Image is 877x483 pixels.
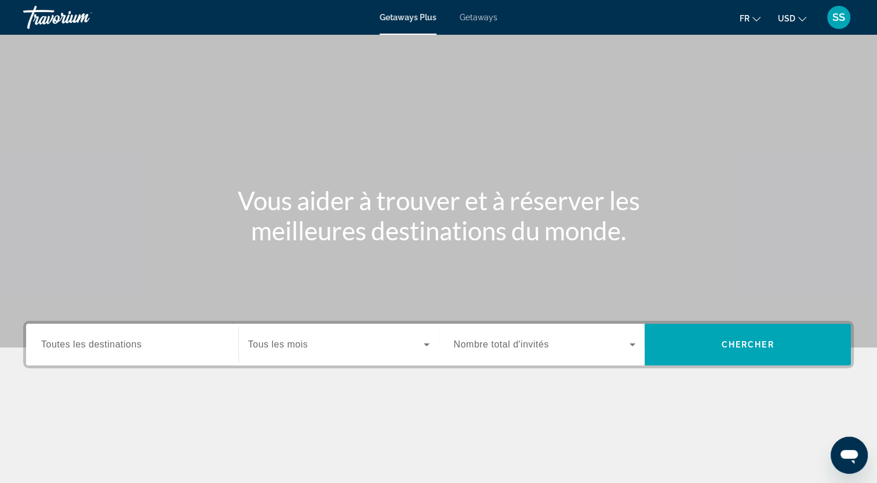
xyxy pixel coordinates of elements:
span: Nombre total d'invités [454,339,549,349]
button: User Menu [824,5,854,30]
a: Travorium [23,2,139,32]
h1: Vous aider à trouver et à réserver les meilleures destinations du monde. [221,185,656,246]
button: Chercher [645,324,851,365]
span: USD [778,14,795,23]
span: SS [832,12,845,23]
div: Search widget [26,324,851,365]
a: Getaways [460,13,497,22]
span: Chercher [722,340,774,349]
span: fr [740,14,749,23]
a: Getaways Plus [380,13,436,22]
button: Change language [740,10,760,27]
iframe: Bouton de lancement de la fenêtre de messagerie [831,437,868,474]
span: Toutes les destinations [41,339,141,349]
span: Tous les mois [248,339,308,349]
button: Change currency [778,10,806,27]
